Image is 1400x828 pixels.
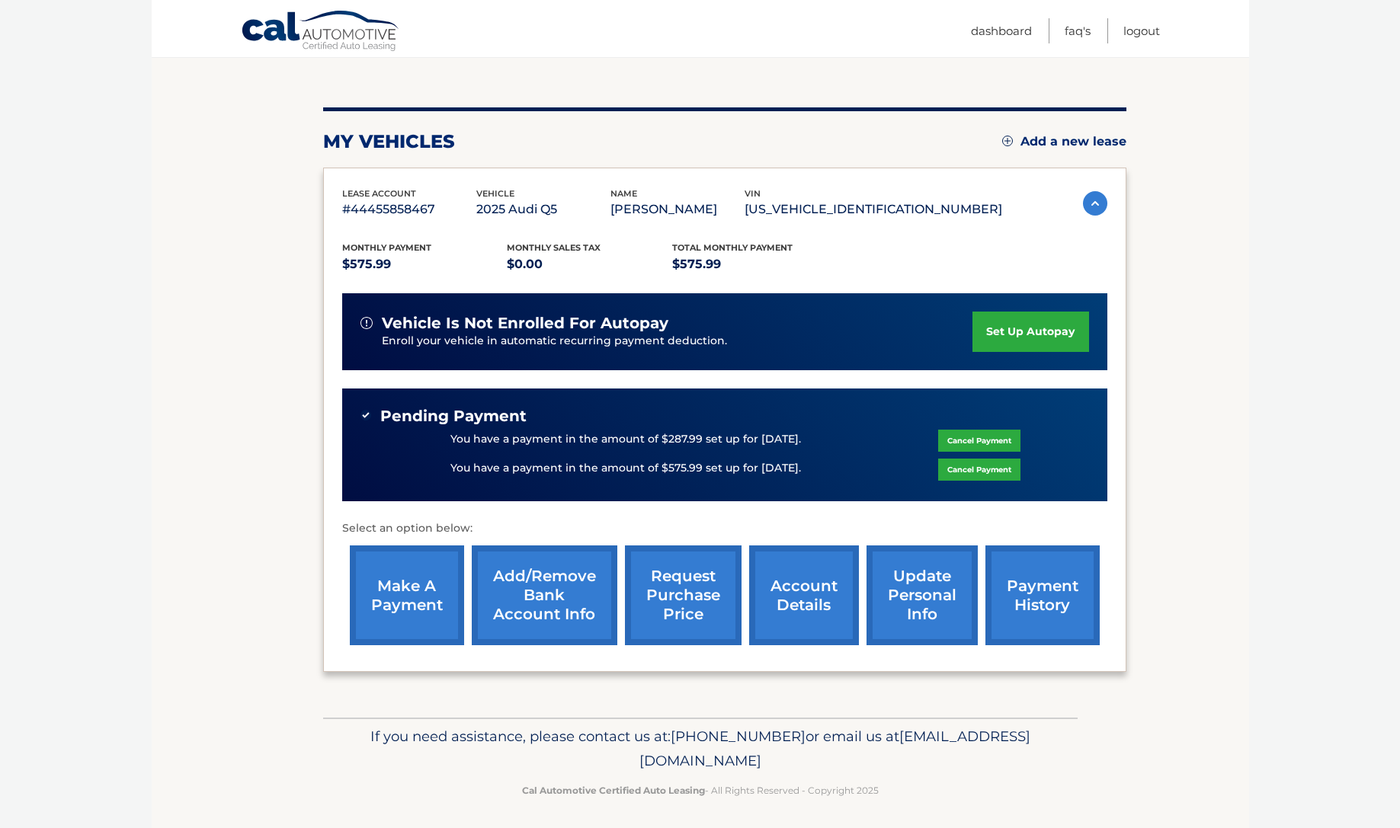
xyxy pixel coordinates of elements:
[507,242,601,253] span: Monthly sales Tax
[610,188,637,199] span: name
[1065,18,1091,43] a: FAQ's
[342,242,431,253] span: Monthly Payment
[1083,191,1107,216] img: accordion-active.svg
[971,18,1032,43] a: Dashboard
[938,459,1020,481] a: Cancel Payment
[671,727,806,745] span: [PHONE_NUMBER]
[342,254,508,275] p: $575.99
[938,430,1020,452] a: Cancel Payment
[867,545,978,645] a: update personal info
[342,519,1107,538] p: Select an option below:
[745,188,761,199] span: vin
[1002,136,1013,146] img: add.svg
[323,130,455,153] h2: my vehicles
[342,199,476,220] p: #44455858467
[745,199,1002,220] p: [US_VEHICLE_IDENTIFICATION_NUMBER]
[360,317,373,329] img: alert-white.svg
[476,188,514,199] span: vehicle
[350,545,464,645] a: make a payment
[241,10,401,54] a: Cal Automotive
[610,199,745,220] p: [PERSON_NAME]
[522,785,705,796] strong: Cal Automotive Certified Auto Leasing
[749,545,859,645] a: account details
[450,460,801,477] p: You have a payment in the amount of $575.99 set up for [DATE].
[639,727,1030,769] span: [EMAIL_ADDRESS][DOMAIN_NAME]
[507,254,672,275] p: $0.00
[342,188,416,199] span: lease account
[1002,134,1126,149] a: Add a new lease
[472,545,617,645] a: Add/Remove bank account info
[672,254,838,275] p: $575.99
[476,199,610,220] p: 2025 Audi Q5
[672,242,793,253] span: Total Monthly Payment
[972,312,1088,352] a: set up autopay
[380,407,527,426] span: Pending Payment
[382,333,973,350] p: Enroll your vehicle in automatic recurring payment deduction.
[985,545,1100,645] a: payment history
[1123,18,1160,43] a: Logout
[625,545,742,645] a: request purchase price
[333,724,1068,773] p: If you need assistance, please contact us at: or email us at
[450,431,801,448] p: You have a payment in the amount of $287.99 set up for [DATE].
[333,782,1068,798] p: - All Rights Reserved - Copyright 2025
[360,410,371,420] img: check-green.svg
[382,314,668,333] span: vehicle is not enrolled for autopay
